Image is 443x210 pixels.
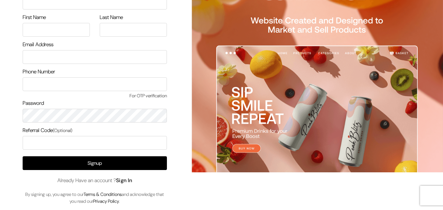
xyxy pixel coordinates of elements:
[23,126,72,134] label: Referral Code
[23,13,46,21] label: First Name
[100,13,123,21] label: Last Name
[57,177,132,184] span: Already Have an account ?
[23,92,167,99] span: For OTP verification
[23,191,167,205] p: By signing up, you agree to our and acknowledge that you read our .
[23,41,53,48] label: Email Address
[23,68,55,76] label: Phone Number
[84,191,122,197] a: Terms & Conditions
[93,198,119,204] a: Privacy Policy
[23,156,167,170] button: Signup
[53,127,72,133] span: (Optional)
[116,177,132,184] a: Sign In
[23,99,44,107] label: Password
